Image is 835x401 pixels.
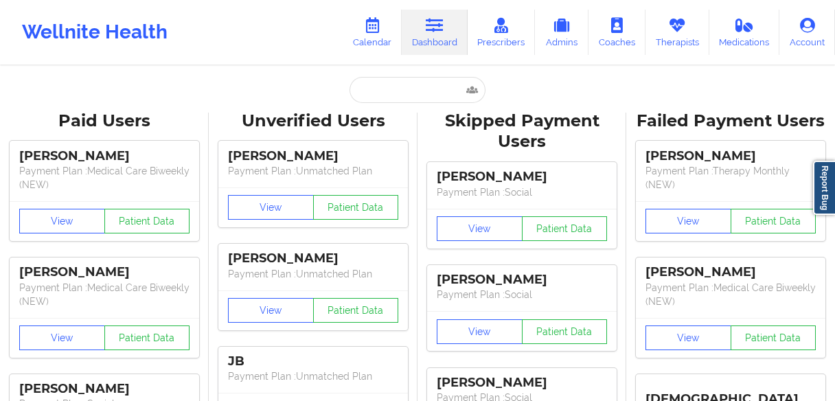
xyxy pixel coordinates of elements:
[813,161,835,215] a: Report Bug
[104,325,190,350] button: Patient Data
[731,325,816,350] button: Patient Data
[437,319,523,344] button: View
[427,111,617,153] div: Skipped Payment Users
[645,164,816,192] p: Payment Plan : Therapy Monthly (NEW)
[437,185,607,199] p: Payment Plan : Social
[468,10,536,55] a: Prescribers
[228,148,398,164] div: [PERSON_NAME]
[313,195,399,220] button: Patient Data
[228,195,314,220] button: View
[19,281,190,308] p: Payment Plan : Medical Care Biweekly (NEW)
[645,281,816,308] p: Payment Plan : Medical Care Biweekly (NEW)
[522,216,608,241] button: Patient Data
[588,10,645,55] a: Coaches
[636,111,825,132] div: Failed Payment Users
[437,216,523,241] button: View
[228,298,314,323] button: View
[645,325,731,350] button: View
[645,148,816,164] div: [PERSON_NAME]
[779,10,835,55] a: Account
[437,272,607,288] div: [PERSON_NAME]
[19,264,190,280] div: [PERSON_NAME]
[228,369,398,383] p: Payment Plan : Unmatched Plan
[19,148,190,164] div: [PERSON_NAME]
[19,164,190,192] p: Payment Plan : Medical Care Biweekly (NEW)
[19,325,105,350] button: View
[228,251,398,266] div: [PERSON_NAME]
[228,164,398,178] p: Payment Plan : Unmatched Plan
[104,209,190,233] button: Patient Data
[437,169,607,185] div: [PERSON_NAME]
[731,209,816,233] button: Patient Data
[645,264,816,280] div: [PERSON_NAME]
[343,10,402,55] a: Calendar
[228,267,398,281] p: Payment Plan : Unmatched Plan
[218,111,408,132] div: Unverified Users
[437,375,607,391] div: [PERSON_NAME]
[709,10,780,55] a: Medications
[645,10,709,55] a: Therapists
[437,288,607,301] p: Payment Plan : Social
[19,381,190,397] div: [PERSON_NAME]
[10,111,199,132] div: Paid Users
[313,298,399,323] button: Patient Data
[402,10,468,55] a: Dashboard
[228,354,398,369] div: JB
[535,10,588,55] a: Admins
[522,319,608,344] button: Patient Data
[645,209,731,233] button: View
[19,209,105,233] button: View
